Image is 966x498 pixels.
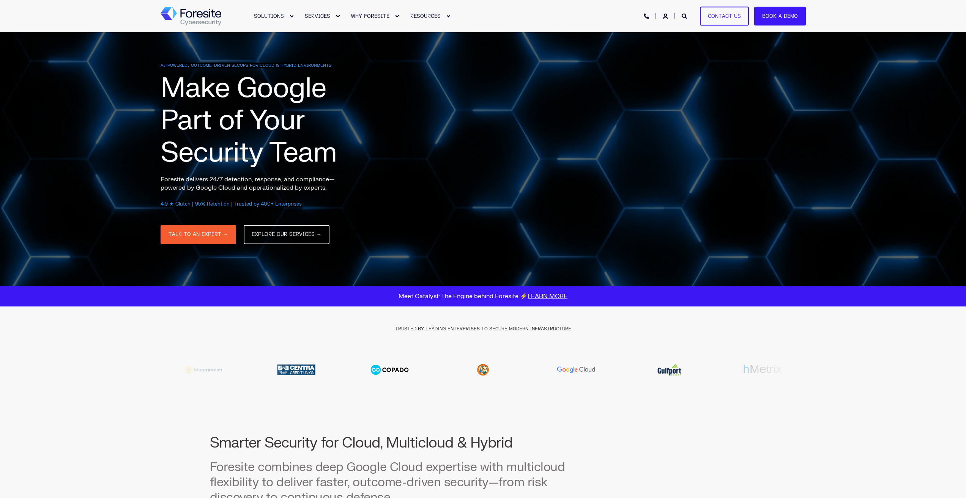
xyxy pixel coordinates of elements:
[161,201,302,207] span: 4.9 ★ Clutch | 95% Retention | Trusted by 400+ Enterprises
[632,358,708,381] img: Gulfport Energy logo
[410,13,441,19] span: RESOURCES
[254,13,284,19] span: SOLUTIONS
[445,358,521,381] img: Florida Department State logo
[627,358,712,381] div: 8 / 21
[395,14,399,19] div: Expand WHY FORESITE
[161,7,221,26] a: Back to Home
[720,363,806,377] div: 9 / 21
[160,366,246,374] div: 3 / 21
[446,14,451,19] div: Expand RESOURCES
[244,225,329,244] a: EXPLORE OUR SERVICES →
[161,63,332,68] span: AI-POWERED, OUTCOME-DRIVEN SECOPS FOR CLOUD & HYBRID ENVIRONMENTS
[336,14,340,19] div: Expand SERVICES
[161,71,337,170] span: Make Google Part of Your Security Team
[161,175,350,192] p: Foresite delivers 24/7 detection, response, and compliance—powered by Google Cloud and operationa...
[538,358,614,381] img: Google Cloud logo
[210,434,570,452] h2: Smarter Security for Cloud, Multicloud & Hybrid
[289,14,294,19] div: Expand SOLUTIONS
[395,326,571,332] span: TRUSTED BY LEADING ENTERPRISES TO SECURE MODERN INFRASTRUCTURE
[258,358,334,381] img: Centra Credit Union logo
[700,6,749,26] a: Contact Us
[934,466,966,498] iframe: LiveChat chat widget
[533,358,619,381] div: 7 / 21
[399,292,567,300] span: Meet Catalyst: The Engine behind Foresite ⚡️
[754,6,806,26] a: Book a Demo
[161,225,236,244] a: TALK TO AN EXPERT →
[165,366,241,374] img: Bloomreach logo
[161,7,221,26] img: Foresite logo, a hexagon shape of blues with a directional arrow to the right hand side, and the ...
[663,13,670,19] a: Login
[528,292,567,300] a: LEARN MORE
[725,363,801,377] img: hMetrix logo
[440,358,526,381] div: 6 / 21
[682,13,689,19] a: Open Search
[351,13,389,19] span: WHY FORESITE
[352,358,428,381] img: Copado logo
[347,358,433,381] div: 5 / 21
[254,358,339,381] div: 4 / 21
